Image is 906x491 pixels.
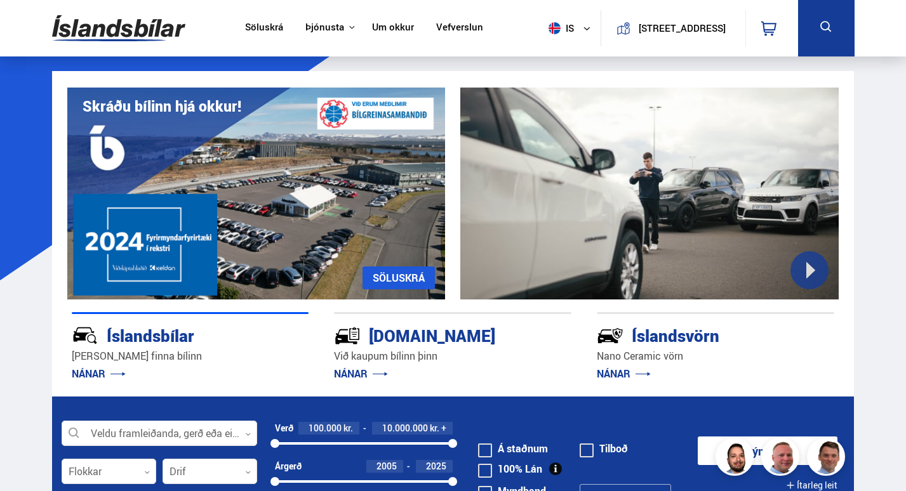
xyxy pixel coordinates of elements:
[426,460,446,472] span: 2025
[363,266,435,289] a: SÖLUSKRÁ
[597,349,834,363] p: Nano Ceramic vörn
[809,440,847,478] img: FbJEzSuNWCJXmdc-.webp
[309,422,342,434] span: 100.000
[52,8,185,49] img: G0Ugv5HjCgRt.svg
[698,436,837,465] button: Sýna bíla
[597,324,789,346] div: Íslandsvörn
[376,460,397,472] span: 2005
[72,322,98,349] img: JRvxyua_JYH6wB4c.svg
[636,23,729,34] button: [STREET_ADDRESS]
[549,22,561,34] img: svg+xml;base64,PHN2ZyB4bWxucz0iaHR0cDovL3d3dy53My5vcmcvMjAwMC9zdmciIHdpZHRoPSI1MTIiIGhlaWdodD0iNT...
[580,443,628,454] label: Tilboð
[83,98,241,115] h1: Skráðu bílinn hjá okkur!
[478,464,542,474] label: 100% Lán
[597,322,623,349] img: -Svtn6bYgwAsiwNX.svg
[372,22,414,35] a: Um okkur
[334,322,361,349] img: tr5P-W3DuiFaO7aO.svg
[67,88,446,299] img: eKx6w-_Home_640_.png
[436,22,483,35] a: Vefverslun
[275,461,302,471] div: Árgerð
[72,349,309,363] p: [PERSON_NAME] finna bílinn
[334,324,526,346] div: [DOMAIN_NAME]
[478,443,548,454] label: Á staðnum
[430,423,439,433] span: kr.
[72,367,126,381] a: NÁNAR
[334,367,388,381] a: NÁNAR
[245,22,283,35] a: Söluskrá
[334,349,571,363] p: Við kaupum bílinn þinn
[597,367,651,381] a: NÁNAR
[343,423,353,433] span: kr.
[72,324,264,346] div: Íslandsbílar
[717,440,756,478] img: nhp88E3Fdnt1Opn2.png
[763,440,801,478] img: siFngHWaQ9KaOqBr.png
[608,10,738,46] a: [STREET_ADDRESS]
[382,422,428,434] span: 10.000.000
[441,423,446,433] span: +
[543,22,575,34] span: is
[275,423,293,433] div: Verð
[543,10,601,47] button: is
[305,22,344,34] button: Þjónusta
